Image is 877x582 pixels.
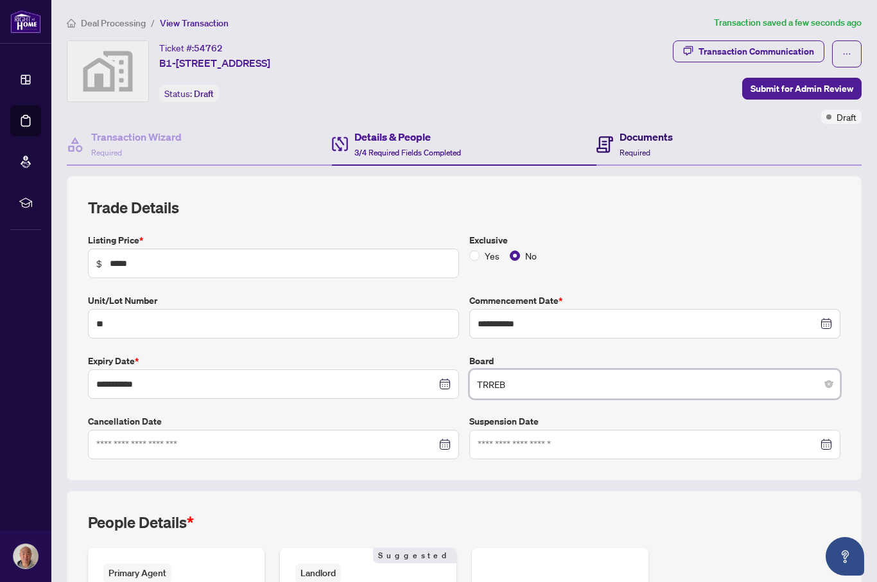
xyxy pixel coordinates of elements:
[826,537,864,576] button: Open asap
[477,372,833,396] span: TRREB
[81,17,146,29] span: Deal Processing
[13,544,38,569] img: Profile Icon
[10,10,41,33] img: logo
[620,129,673,145] h4: Documents
[373,548,456,563] span: Suggested
[714,15,862,30] article: Transaction saved a few seconds ago
[194,42,223,54] span: 54762
[699,41,814,62] div: Transaction Communication
[88,354,459,368] label: Expiry Date
[842,49,851,58] span: ellipsis
[67,19,76,28] span: home
[88,512,194,533] h2: People Details
[480,249,505,263] span: Yes
[354,148,461,157] span: 3/4 Required Fields Completed
[88,197,840,218] h2: Trade Details
[469,354,840,368] label: Board
[88,294,459,308] label: Unit/Lot Number
[67,41,148,101] img: svg%3e
[159,55,270,71] span: B1-[STREET_ADDRESS]
[520,249,542,263] span: No
[91,129,182,145] h4: Transaction Wizard
[159,40,223,55] div: Ticket #:
[837,110,856,124] span: Draft
[88,414,459,428] label: Cancellation Date
[825,380,833,388] span: close-circle
[194,88,214,100] span: Draft
[354,129,461,145] h4: Details & People
[620,148,650,157] span: Required
[91,148,122,157] span: Required
[159,85,219,102] div: Status:
[751,78,853,99] span: Submit for Admin Review
[673,40,824,62] button: Transaction Communication
[469,233,840,247] label: Exclusive
[160,17,229,29] span: View Transaction
[96,256,102,270] span: $
[742,78,862,100] button: Submit for Admin Review
[469,294,840,308] label: Commencement Date
[469,414,840,428] label: Suspension Date
[151,15,155,30] li: /
[88,233,459,247] label: Listing Price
